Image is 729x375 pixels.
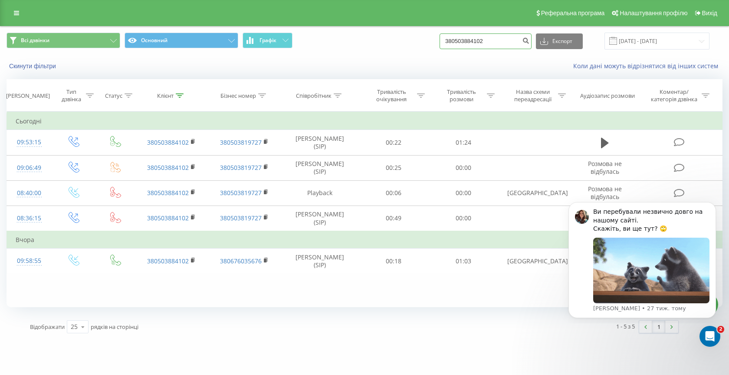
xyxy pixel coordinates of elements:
span: Відображати [30,323,65,331]
div: 09:58:55 [16,252,43,269]
a: 380676035676 [220,257,262,265]
div: [PERSON_NAME] [6,92,50,100]
div: 25 [71,322,78,331]
td: [PERSON_NAME] (SIP) [281,206,359,231]
td: 01:24 [429,130,499,155]
span: Налаштування профілю [620,10,687,17]
a: 380503884102 [147,189,189,197]
td: 00:22 [359,130,429,155]
span: Реферальна програма [541,10,605,17]
a: 380503819727 [220,163,262,172]
div: Співробітник [296,92,332,100]
button: Графік [243,33,292,48]
span: Розмова не відбулась [588,185,622,201]
a: 380503884102 [147,138,189,146]
div: Коментар/категорія дзвінка [649,88,699,103]
div: Бізнес номер [220,92,256,100]
button: Експорт [536,33,583,49]
a: 380503819727 [220,214,262,222]
td: [PERSON_NAME] (SIP) [281,130,359,155]
div: Статус [105,92,122,100]
div: 09:53:15 [16,134,43,151]
div: Тип дзвінка [59,88,84,103]
input: Пошук за номером [440,33,532,49]
td: [GEOGRAPHIC_DATA] [499,249,571,274]
span: Графік [259,37,276,43]
iframe: Intercom notifications повідомлення [555,194,729,323]
span: Всі дзвінки [21,37,49,44]
div: 09:06:49 [16,159,43,176]
td: [GEOGRAPHIC_DATA] [499,180,571,206]
div: Тривалість розмови [438,88,485,103]
button: Всі дзвінки [7,33,120,48]
td: 00:00 [429,155,499,180]
a: 380503884102 [147,214,189,222]
a: Коли дані можуть відрізнятися вiд інших систем [573,62,722,70]
td: [PERSON_NAME] (SIP) [281,155,359,180]
button: Основний [125,33,238,48]
div: 08:40:00 [16,185,43,202]
span: Вихід [702,10,717,17]
td: 00:18 [359,249,429,274]
td: Сьогодні [7,113,722,130]
td: Вчора [7,231,722,249]
div: Аудіозапис розмови [580,92,635,100]
a: 1 [652,321,665,333]
div: Тривалість очікування [368,88,415,103]
a: 380503884102 [147,163,189,172]
td: 01:03 [429,249,499,274]
td: [PERSON_NAME] (SIP) [281,249,359,274]
a: 380503884102 [147,257,189,265]
div: 1 - 5 з 5 [616,322,635,331]
a: 380503819727 [220,189,262,197]
td: 00:00 [429,206,499,231]
a: 380503819727 [220,138,262,146]
button: Скинути фільтри [7,62,60,70]
span: 2 [717,326,724,333]
td: 00:25 [359,155,429,180]
span: Розмова не відбулась [588,159,622,176]
span: рядків на сторінці [91,323,138,331]
div: Назва схеми переадресації [509,88,556,103]
td: 00:49 [359,206,429,231]
td: 00:00 [429,180,499,206]
iframe: Intercom live chat [699,326,720,347]
div: Клієнт [157,92,174,100]
td: 00:06 [359,180,429,206]
td: Playback [281,180,359,206]
div: 08:36:15 [16,210,43,227]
